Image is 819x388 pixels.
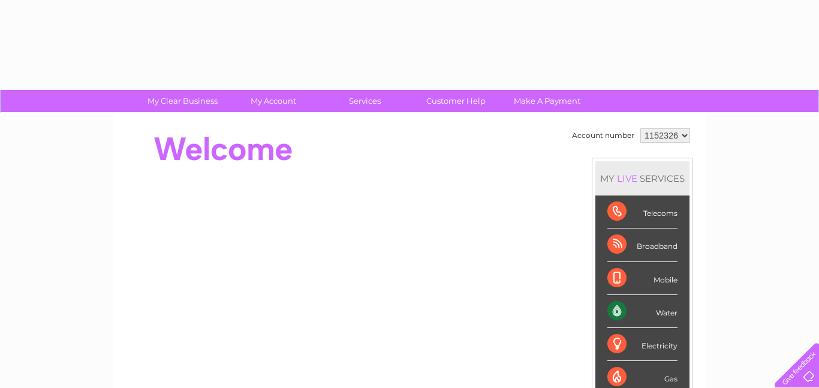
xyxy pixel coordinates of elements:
div: LIVE [615,173,640,184]
a: My Clear Business [133,90,232,112]
div: Telecoms [607,195,678,228]
div: MY SERVICES [595,161,689,195]
a: Customer Help [407,90,505,112]
td: Account number [569,125,637,146]
div: Water [607,295,678,328]
a: My Account [224,90,323,112]
div: Broadband [607,228,678,261]
a: Services [315,90,414,112]
a: Make A Payment [498,90,597,112]
div: Mobile [607,262,678,295]
div: Electricity [607,328,678,361]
